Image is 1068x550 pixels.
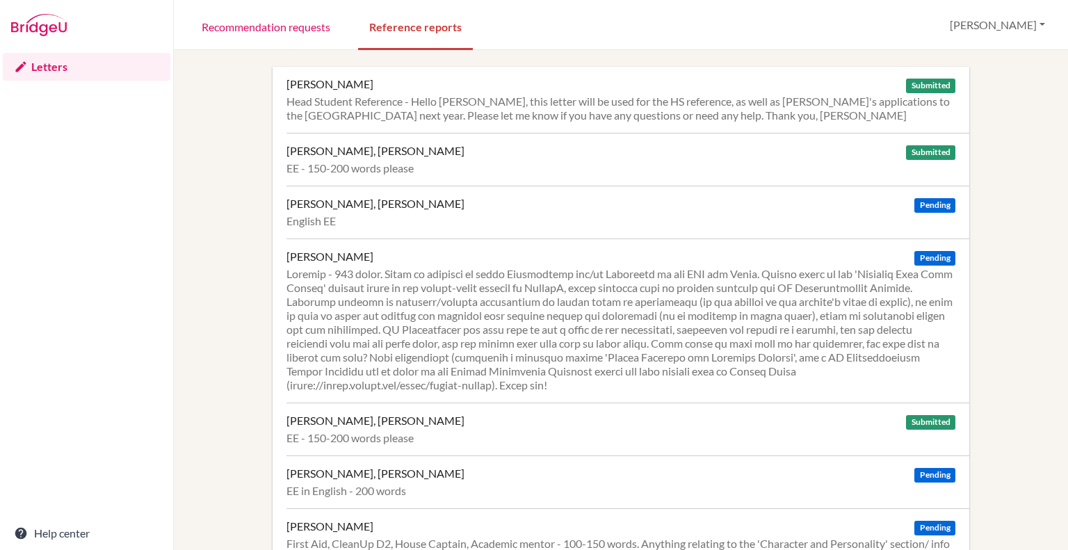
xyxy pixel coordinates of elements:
[914,521,955,535] span: Pending
[286,519,373,533] div: [PERSON_NAME]
[286,161,955,175] div: EE - 150-200 words please
[286,455,969,508] a: [PERSON_NAME], [PERSON_NAME] Pending EE in English - 200 words
[286,250,373,264] div: [PERSON_NAME]
[286,484,955,498] div: EE in English - 200 words
[286,214,955,228] div: English EE
[11,14,67,36] img: Bridge-U
[286,77,373,91] div: [PERSON_NAME]
[286,238,969,403] a: [PERSON_NAME] Pending Loremip - 943 dolor. Sitam co adipisci el seddo Eiusmodtemp inc/ut Laboreet...
[358,2,473,50] a: Reference reports
[286,144,464,158] div: [PERSON_NAME], [PERSON_NAME]
[286,267,955,392] div: Loremip - 943 dolor. Sitam co adipisci el seddo Eiusmodtemp inc/ut Laboreetd ma ali ENI adm Venia...
[286,414,464,428] div: [PERSON_NAME], [PERSON_NAME]
[286,467,464,480] div: [PERSON_NAME], [PERSON_NAME]
[944,12,1051,38] button: [PERSON_NAME]
[286,431,955,445] div: EE - 150-200 words please
[286,67,969,133] a: [PERSON_NAME] Submitted Head Student Reference - Hello [PERSON_NAME], this letter will be used fo...
[286,403,969,455] a: [PERSON_NAME], [PERSON_NAME] Submitted EE - 150-200 words please
[906,415,955,430] span: Submitted
[286,95,955,122] div: Head Student Reference - Hello [PERSON_NAME], this letter will be used for the HS reference, as w...
[286,186,969,238] a: [PERSON_NAME], [PERSON_NAME] Pending English EE
[191,2,341,50] a: Recommendation requests
[914,468,955,483] span: Pending
[914,198,955,213] span: Pending
[914,251,955,266] span: Pending
[906,145,955,160] span: Submitted
[3,519,170,547] a: Help center
[286,197,464,211] div: [PERSON_NAME], [PERSON_NAME]
[3,53,170,81] a: Letters
[906,79,955,93] span: Submitted
[286,133,969,186] a: [PERSON_NAME], [PERSON_NAME] Submitted EE - 150-200 words please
